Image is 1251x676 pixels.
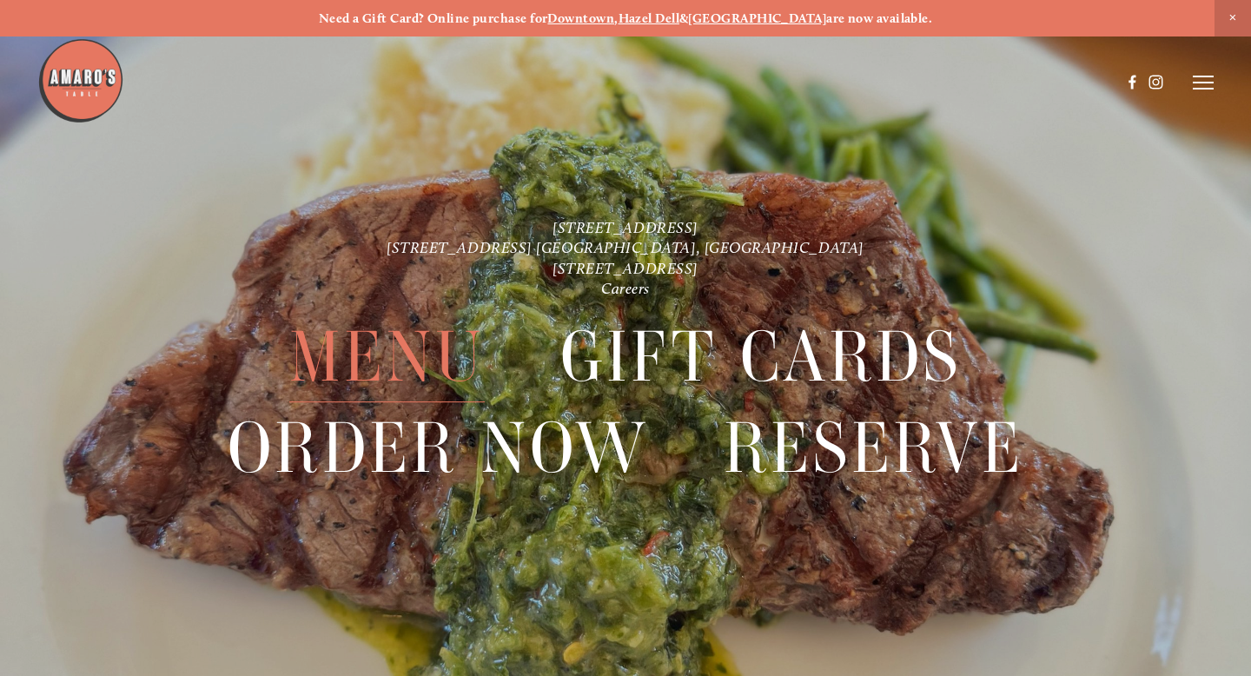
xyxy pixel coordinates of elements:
[387,239,864,257] a: [STREET_ADDRESS] [GEOGRAPHIC_DATA], [GEOGRAPHIC_DATA]
[688,10,826,26] a: [GEOGRAPHIC_DATA]
[289,312,485,402] span: Menu
[724,403,1023,493] a: Reserve
[560,312,963,402] span: Gift Cards
[37,37,124,124] img: Amaro's Table
[601,279,650,297] a: Careers
[614,10,618,26] strong: ,
[724,403,1023,494] span: Reserve
[289,312,485,401] a: Menu
[826,10,932,26] strong: are now available.
[228,403,648,494] span: Order Now
[228,403,648,493] a: Order Now
[553,259,698,277] a: [STREET_ADDRESS]
[619,10,680,26] a: Hazel Dell
[547,10,614,26] a: Downtown
[560,312,963,401] a: Gift Cards
[553,218,698,236] a: [STREET_ADDRESS]
[679,10,688,26] strong: &
[319,10,548,26] strong: Need a Gift Card? Online purchase for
